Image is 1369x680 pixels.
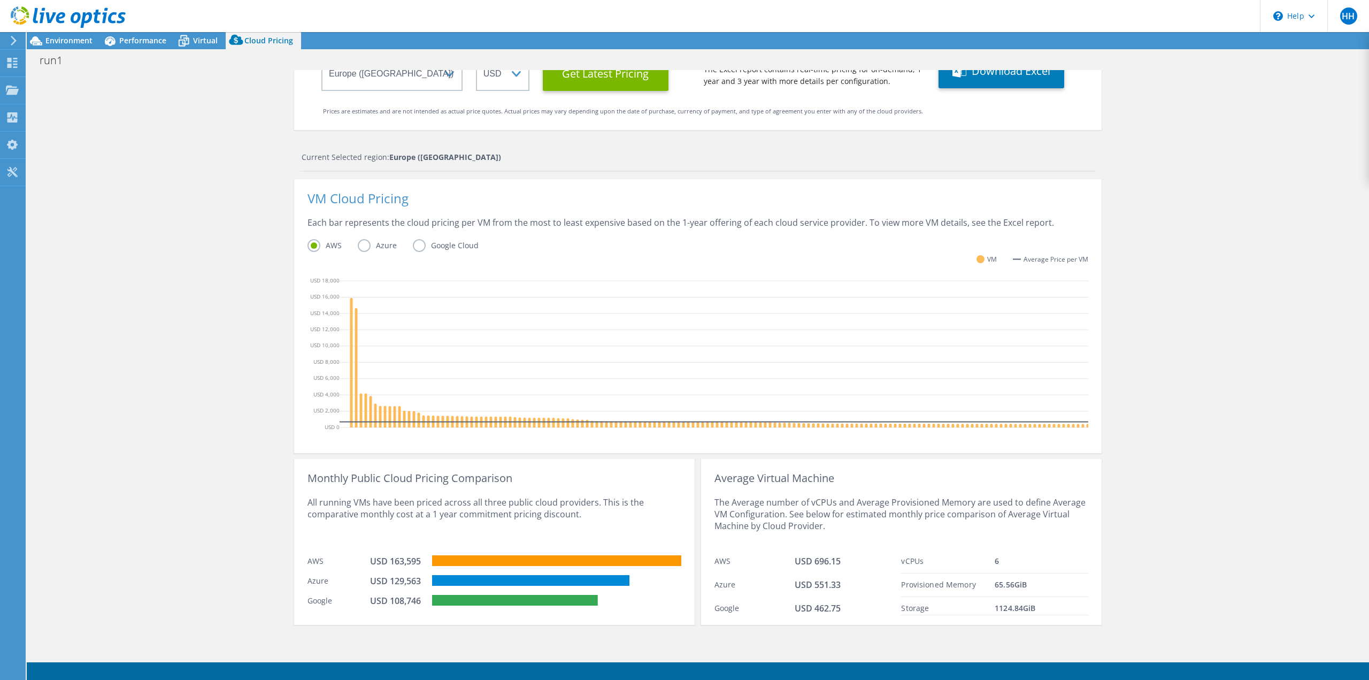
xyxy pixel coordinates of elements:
[795,602,841,614] span: USD 462.75
[313,358,340,365] text: USD 8,000
[714,579,736,590] span: Azure
[307,484,681,550] div: All running VMs have been priced across all three public cloud providers. This is the comparative...
[244,35,293,45] span: Cloud Pricing
[325,423,340,430] text: USD 0
[901,579,976,590] span: Provisioned Memory
[795,555,841,567] span: USD 696.15
[35,55,79,66] h1: run1
[714,556,730,566] span: AWS
[313,407,340,414] text: USD 2,000
[995,556,999,566] span: 6
[714,484,1088,550] div: The Average number of vCPUs and Average Provisioned Memory are used to define Average VM Configur...
[302,151,1096,163] div: Current Selected region:
[370,575,424,587] div: USD 129,563
[1273,11,1283,21] svg: \n
[307,555,370,567] div: AWS
[987,253,997,265] span: VM
[310,341,340,349] text: USD 10,000
[704,64,925,87] div: The Excel report contains real-time pricing for on-demand, 1 year and 3 year with more details pe...
[310,325,340,333] text: USD 12,000
[370,555,424,567] div: USD 163,595
[939,54,1064,88] button: Download Excel
[1024,254,1088,265] span: Average Price per VM
[307,472,681,484] div: Monthly Public Cloud Pricing Comparison
[310,309,340,316] text: USD 14,000
[901,556,924,566] span: vCPUs
[313,390,340,398] text: USD 4,000
[995,603,1035,613] span: 1124.84 GiB
[714,603,740,613] span: Google
[45,35,93,45] span: Environment
[714,472,1088,484] div: Average Virtual Machine
[323,105,1073,117] div: Prices are estimates and are not intended as actual price quotes. Actual prices may vary dependin...
[310,293,340,300] text: USD 16,000
[358,239,413,252] label: Azure
[313,374,340,381] text: USD 6,000
[307,239,358,252] label: AWS
[995,579,1027,590] span: 65.56 GiB
[307,595,370,607] div: Google
[901,603,929,613] span: Storage
[370,595,424,607] div: USD 108,746
[307,193,1088,217] div: VM Cloud Pricing
[389,152,501,162] strong: Europe ([GEOGRAPHIC_DATA])
[413,239,495,252] label: Google Cloud
[307,217,1088,239] div: Each bar represents the cloud pricing per VM from the most to least expensive based on the 1-year...
[193,35,218,45] span: Virtual
[119,35,166,45] span: Performance
[310,276,340,284] text: USD 18,000
[543,56,668,91] button: Get Latest Pricing
[307,575,370,587] div: Azure
[1340,7,1357,25] span: HH
[795,579,841,591] span: USD 551.33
